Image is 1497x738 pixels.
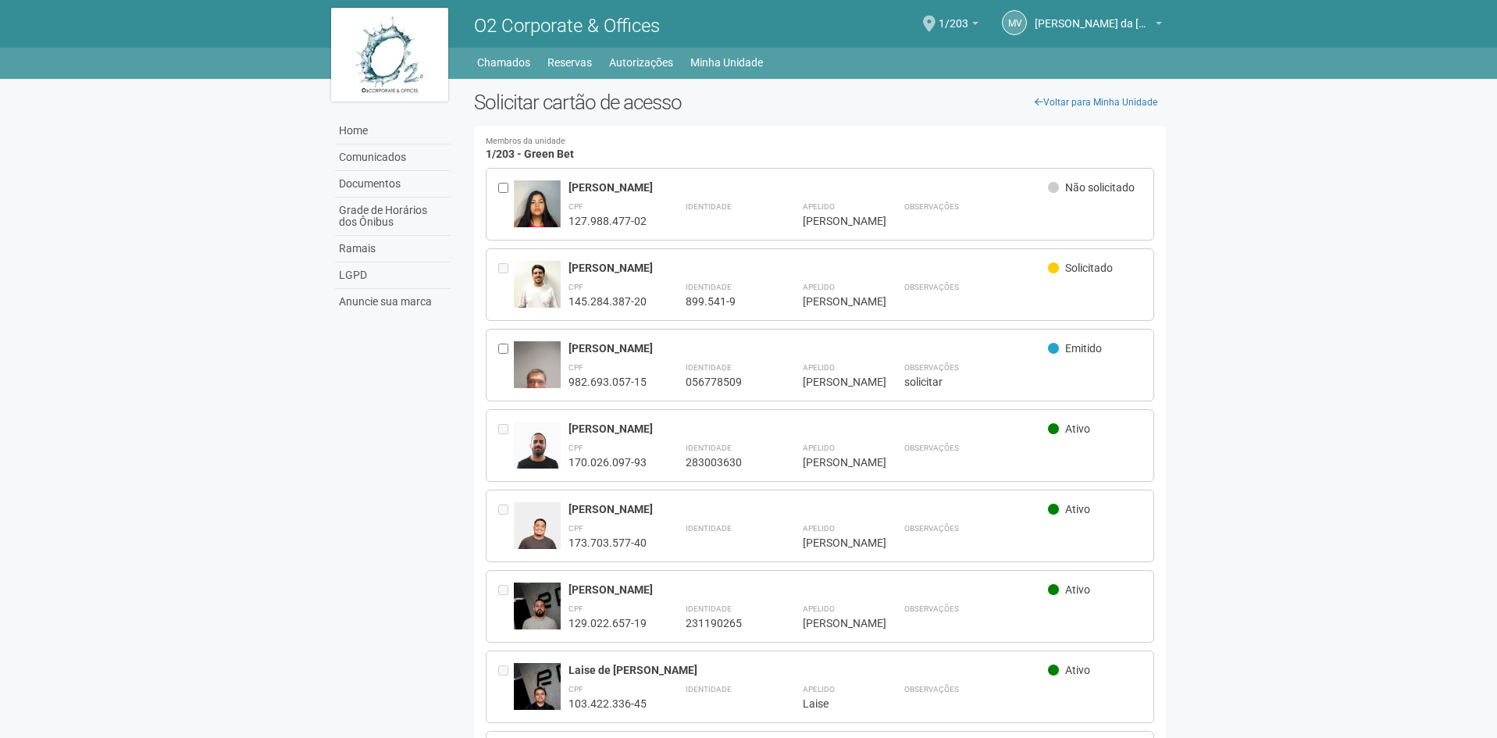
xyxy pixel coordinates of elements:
strong: CPF [569,524,583,533]
img: user.jpg [514,341,561,425]
div: Entre em contato com a Aministração para solicitar o cancelamento ou 2a via [498,261,514,308]
img: user.jpg [514,583,561,653]
div: Entre em contato com a Aministração para solicitar o cancelamento ou 2a via [498,663,514,711]
strong: Apelido [803,604,835,613]
strong: Observações [904,283,959,291]
h4: 1/203 - Green Bet [486,137,1155,160]
div: [PERSON_NAME] [569,583,1049,597]
div: [PERSON_NAME] [803,375,865,389]
div: 056778509 [686,375,764,389]
div: Laise de [PERSON_NAME] [569,663,1049,677]
div: 982.693.057-15 [569,375,647,389]
div: 127.988.477-02 [569,214,647,228]
a: Reservas [547,52,592,73]
strong: Observações [904,604,959,613]
div: solicitar [904,375,1142,389]
div: 173.703.577-40 [569,536,647,550]
div: Laise [803,697,865,711]
a: Home [335,118,451,144]
a: 1/203 [939,20,978,32]
strong: Identidade [686,283,732,291]
div: [PERSON_NAME] [569,422,1049,436]
div: [PERSON_NAME] [803,294,865,308]
a: Documentos [335,171,451,198]
div: 103.422.336-45 [569,697,647,711]
img: user.jpg [514,663,561,733]
img: user.jpg [514,261,561,316]
h2: Solicitar cartão de acesso [474,91,1167,114]
div: [PERSON_NAME] [569,180,1049,194]
a: Voltar para Minha Unidade [1026,91,1166,114]
span: Ativo [1065,664,1090,676]
strong: Observações [904,444,959,452]
span: Não solicitado [1065,181,1135,194]
div: Entre em contato com a Aministração para solicitar o cancelamento ou 2a via [498,583,514,630]
div: 231190265 [686,616,764,630]
strong: Identidade [686,202,732,211]
a: Ramais [335,236,451,262]
a: Grade de Horários dos Ônibus [335,198,451,236]
img: user.jpg [514,422,561,492]
div: [PERSON_NAME] [569,261,1049,275]
div: [PERSON_NAME] [803,214,865,228]
div: Entre em contato com a Aministração para solicitar o cancelamento ou 2a via [498,502,514,550]
strong: Apelido [803,444,835,452]
span: Ativo [1065,583,1090,596]
strong: CPF [569,444,583,452]
a: Anuncie sua marca [335,289,451,315]
div: [PERSON_NAME] [803,455,865,469]
strong: Identidade [686,363,732,372]
a: Autorizações [609,52,673,73]
a: LGPD [335,262,451,289]
span: Marcus Vinicius da Silveira Costa [1035,2,1152,30]
div: [PERSON_NAME] [569,502,1049,516]
a: [PERSON_NAME] da [PERSON_NAME] [1035,20,1162,32]
a: Minha Unidade [690,52,763,73]
div: [PERSON_NAME] [803,616,865,630]
span: Ativo [1065,503,1090,515]
span: O2 Corporate & Offices [474,15,660,37]
strong: Apelido [803,363,835,372]
span: Solicitado [1065,262,1113,274]
strong: Identidade [686,444,732,452]
strong: Identidade [686,524,732,533]
div: 129.022.657-19 [569,616,647,630]
strong: CPF [569,363,583,372]
span: Ativo [1065,422,1090,435]
span: Emitido [1065,342,1102,355]
img: user.jpg [514,180,561,233]
div: 145.284.387-20 [569,294,647,308]
strong: Apelido [803,202,835,211]
img: user.jpg [514,502,561,572]
div: 899.541-9 [686,294,764,308]
strong: Apelido [803,685,835,693]
div: 170.026.097-93 [569,455,647,469]
strong: Apelido [803,524,835,533]
strong: Observações [904,363,959,372]
strong: Identidade [686,685,732,693]
strong: CPF [569,283,583,291]
small: Membros da unidade [486,137,1155,146]
strong: Apelido [803,283,835,291]
strong: Observações [904,524,959,533]
strong: CPF [569,685,583,693]
strong: Observações [904,685,959,693]
strong: Identidade [686,604,732,613]
div: 283003630 [686,455,764,469]
img: logo.jpg [331,8,448,102]
div: Entre em contato com a Aministração para solicitar o cancelamento ou 2a via [498,422,514,469]
a: Chamados [477,52,530,73]
div: [PERSON_NAME] [569,341,1049,355]
a: MV [1002,10,1027,35]
strong: CPF [569,202,583,211]
strong: Observações [904,202,959,211]
span: 1/203 [939,2,968,30]
a: Comunicados [335,144,451,171]
strong: CPF [569,604,583,613]
div: [PERSON_NAME] [803,536,865,550]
